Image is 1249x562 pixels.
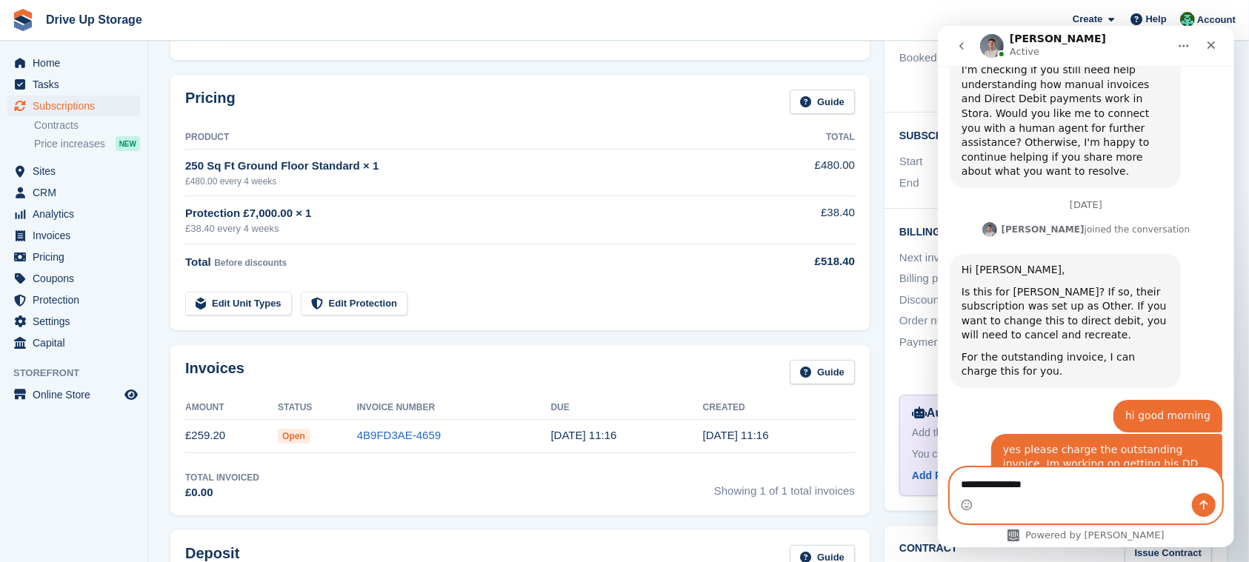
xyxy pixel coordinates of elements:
[33,311,121,332] span: Settings
[33,384,121,405] span: Online Store
[753,126,855,150] th: Total
[714,471,855,501] span: Showing 1 of 1 total invoices
[899,127,1212,142] h2: Subscription
[185,360,244,384] h2: Invoices
[912,404,1199,422] div: Automate payments
[7,204,140,224] a: menu
[899,250,1056,267] div: Next invoice
[790,90,855,114] a: Guide
[34,118,140,133] a: Contracts
[40,7,148,32] a: Drive Up Storage
[33,53,121,73] span: Home
[899,224,1212,238] h2: Billing
[753,253,855,270] div: £518.40
[33,204,121,224] span: Analytics
[12,9,34,31] img: stora-icon-8386f47178a22dfd0bd8f6a31ec36ba5ce8667c1dd55bd0f319d3a0aa187defe.svg
[912,468,1005,484] div: Add Payment Card
[33,182,121,203] span: CRM
[13,366,147,381] span: Storefront
[116,136,140,151] div: NEW
[33,247,121,267] span: Pricing
[899,292,1056,309] div: Discount
[899,334,1056,351] div: Payment method
[899,270,1056,287] div: Billing period
[7,96,140,116] a: menu
[214,258,287,268] span: Before discounts
[33,161,121,181] span: Sites
[278,429,310,444] span: Open
[551,429,617,441] time: 2025-09-18 10:16:19 UTC
[34,136,140,152] a: Price increases NEW
[33,332,121,353] span: Capital
[7,161,140,181] a: menu
[703,429,769,441] time: 2025-09-17 10:16:20 UTC
[899,153,1056,170] div: Start
[185,205,753,222] div: Protection £7,000.00 × 1
[1146,12,1167,27] span: Help
[753,149,855,195] td: £480.00
[938,26,1234,547] iframe: Intercom live chat
[7,384,140,405] a: menu
[185,90,236,114] h2: Pricing
[33,74,121,95] span: Tasks
[790,360,855,384] a: Guide
[301,292,407,316] a: Edit Protection
[551,396,703,420] th: Due
[899,175,1056,192] div: End
[357,396,551,420] th: Invoice Number
[185,396,278,420] th: Amount
[185,221,753,236] div: £38.40 every 4 weeks
[7,268,140,289] a: menu
[185,255,211,268] span: Total
[185,484,259,501] div: £0.00
[357,429,441,441] a: 4B9FD3AE-4659
[912,446,1199,462] div: You can add it for them, or request they do so via their portal.
[33,96,121,116] span: Subscriptions
[122,386,140,404] a: Preview store
[7,247,140,267] a: menu
[7,74,140,95] a: menu
[912,468,1193,484] a: Add Payment Card
[899,312,1056,329] div: Order number
[7,290,140,310] a: menu
[703,396,855,420] th: Created
[7,332,140,353] a: menu
[185,175,753,188] div: £480.00 every 4 weeks
[912,425,1199,441] div: Add their debit or credit card to remove admin and save time.
[185,158,753,175] div: 250 Sq Ft Ground Floor Standard × 1
[7,53,140,73] a: menu
[33,225,121,246] span: Invoices
[1180,12,1195,27] img: Camille
[33,290,121,310] span: Protection
[7,182,140,203] a: menu
[185,292,292,316] a: Edit Unit Types
[7,225,140,246] a: menu
[899,50,1056,96] div: Booked
[1197,13,1236,27] span: Account
[33,268,121,289] span: Coupons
